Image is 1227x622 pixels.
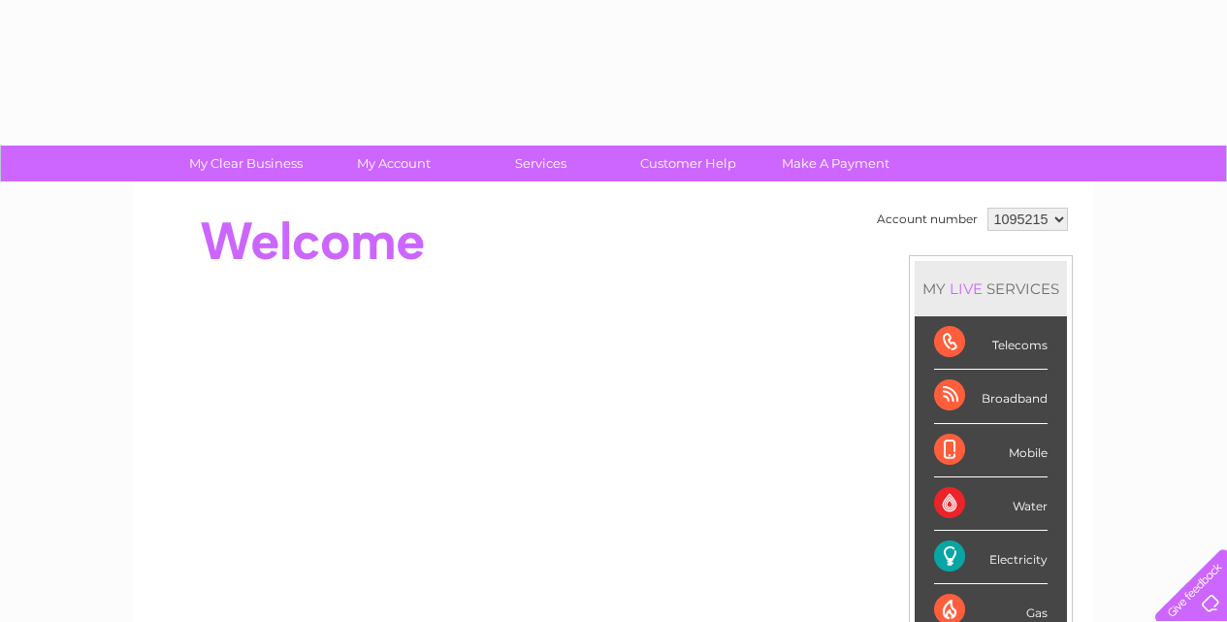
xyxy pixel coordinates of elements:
a: My Clear Business [166,146,326,181]
div: Water [934,477,1048,531]
div: Broadband [934,370,1048,423]
div: Electricity [934,531,1048,584]
a: Customer Help [608,146,768,181]
div: MY SERVICES [915,261,1067,316]
div: Mobile [934,424,1048,477]
div: LIVE [946,279,986,298]
a: Make A Payment [756,146,916,181]
div: Telecoms [934,316,1048,370]
a: My Account [313,146,473,181]
a: Services [461,146,621,181]
td: Account number [872,203,983,236]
